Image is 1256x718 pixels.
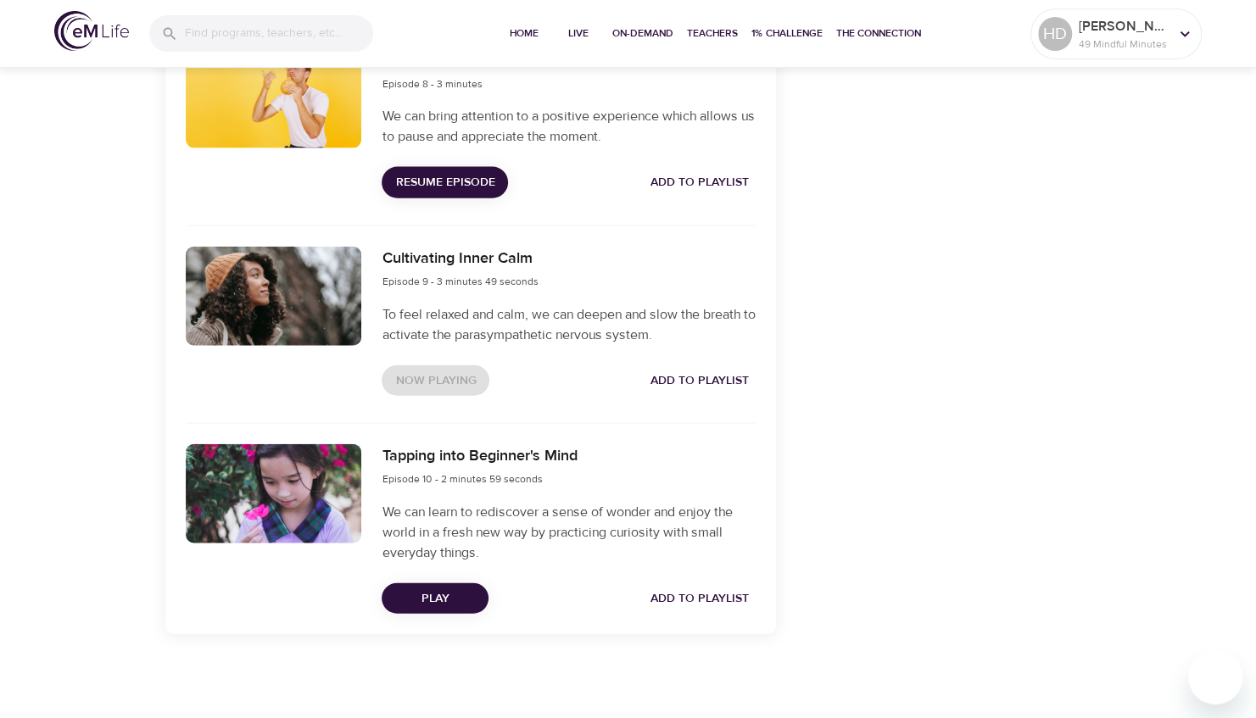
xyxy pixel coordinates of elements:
span: Play [395,588,475,609]
span: Episode 9 - 3 minutes 49 seconds [382,275,538,288]
h6: Tapping into Beginner's Mind [382,444,577,469]
h6: Cultivating Inner Calm [382,247,538,271]
p: [PERSON_NAME].[PERSON_NAME] [1079,16,1169,36]
span: Add to Playlist [650,370,749,392]
span: Episode 10 - 2 minutes 59 seconds [382,472,542,486]
p: We can learn to rediscover a sense of wonder and enjoy the world in a fresh new way by practicing... [382,502,755,563]
span: The Connection [836,25,921,42]
p: 49 Mindful Minutes [1079,36,1169,52]
button: Add to Playlist [644,167,756,198]
span: Add to Playlist [650,172,749,193]
span: Home [504,25,544,42]
input: Find programs, teachers, etc... [185,15,373,52]
span: Resume Episode [395,172,494,193]
span: Add to Playlist [650,588,749,609]
span: Episode 8 - 3 minutes [382,77,482,91]
span: 1% Challenge [751,25,823,42]
span: Live [558,25,599,42]
div: HD [1038,17,1072,51]
button: Play [382,583,488,615]
button: Resume Episode [382,167,508,198]
button: Add to Playlist [644,583,756,615]
span: Teachers [687,25,738,42]
p: To feel relaxed and calm, we can deepen and slow the breath to activate the parasympathetic nervo... [382,304,755,345]
img: logo [54,11,129,51]
iframe: Button to launch messaging window [1188,650,1242,704]
p: We can bring attention to a positive experience which allows us to pause and appreciate the moment. [382,106,755,147]
span: On-Demand [612,25,673,42]
button: Add to Playlist [644,365,756,397]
